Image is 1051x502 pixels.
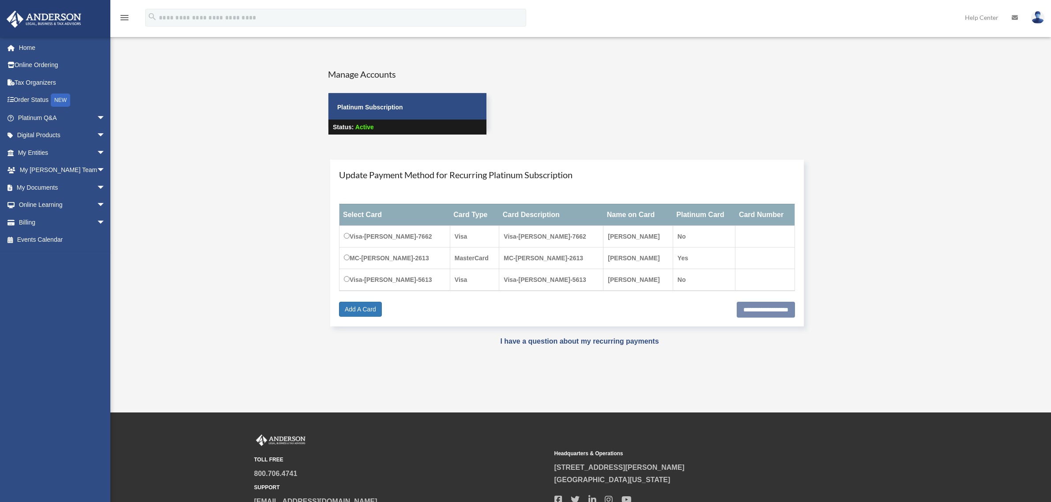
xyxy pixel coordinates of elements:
a: menu [119,15,130,23]
a: My Entitiesarrow_drop_down [6,144,119,161]
span: arrow_drop_down [97,196,114,214]
th: Name on Card [603,204,673,225]
th: Card Number [735,204,795,225]
a: Online Learningarrow_drop_down [6,196,119,214]
td: MC-[PERSON_NAME]-2613 [339,247,450,269]
td: Visa-[PERSON_NAME]-7662 [339,225,450,247]
td: MC-[PERSON_NAME]-2613 [499,247,603,269]
a: Home [6,39,119,56]
span: arrow_drop_down [97,144,114,162]
h4: Manage Accounts [328,68,487,80]
a: [STREET_ADDRESS][PERSON_NAME] [554,464,685,471]
a: Online Ordering [6,56,119,74]
a: Billingarrow_drop_down [6,214,119,231]
small: TOLL FREE [254,455,548,465]
th: Select Card [339,204,450,225]
strong: Platinum Subscription [337,104,403,111]
td: Yes [673,247,735,269]
a: [GEOGRAPHIC_DATA][US_STATE] [554,476,671,483]
span: arrow_drop_down [97,214,114,232]
span: arrow_drop_down [97,127,114,145]
td: No [673,269,735,291]
td: [PERSON_NAME] [603,247,673,269]
a: Events Calendar [6,231,119,249]
img: Anderson Advisors Platinum Portal [254,435,307,446]
td: No [673,225,735,247]
span: arrow_drop_down [97,109,114,127]
th: Card Type [450,204,499,225]
strong: Status: [333,124,354,131]
i: menu [119,12,130,23]
a: My Documentsarrow_drop_down [6,179,119,196]
td: Visa [450,225,499,247]
small: Headquarters & Operations [554,449,848,458]
a: I have a question about my recurring payments [500,337,659,345]
th: Platinum Card [673,204,735,225]
img: Anderson Advisors Platinum Portal [4,11,84,28]
span: arrow_drop_down [97,179,114,197]
a: Digital Productsarrow_drop_down [6,127,119,144]
h4: Update Payment Method for Recurring Platinum Subscription [339,169,795,181]
td: Visa-[PERSON_NAME]-5613 [499,269,603,291]
a: Order StatusNEW [6,91,119,109]
span: arrow_drop_down [97,161,114,180]
a: Add A Card [339,302,382,317]
a: Platinum Q&Aarrow_drop_down [6,109,119,127]
small: SUPPORT [254,483,548,492]
a: Tax Organizers [6,74,119,91]
span: Active [355,124,374,131]
img: User Pic [1031,11,1044,24]
td: Visa-[PERSON_NAME]-5613 [339,269,450,291]
td: [PERSON_NAME] [603,225,673,247]
th: Card Description [499,204,603,225]
td: [PERSON_NAME] [603,269,673,291]
div: NEW [51,94,70,107]
a: 800.706.4741 [254,470,298,477]
td: MasterCard [450,247,499,269]
a: My [PERSON_NAME] Teamarrow_drop_down [6,161,119,179]
i: search [147,12,157,22]
td: Visa [450,269,499,291]
td: Visa-[PERSON_NAME]-7662 [499,225,603,247]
